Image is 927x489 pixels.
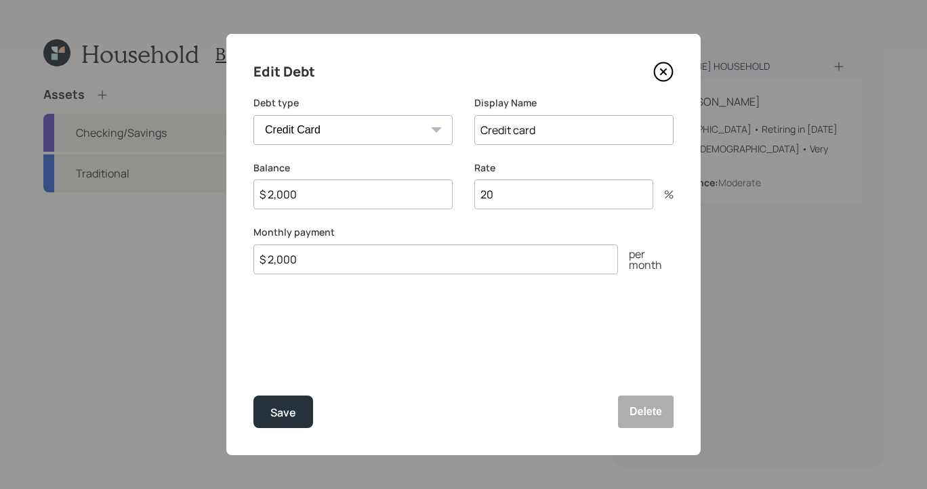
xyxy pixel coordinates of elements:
[474,161,674,175] label: Rate
[270,404,296,422] div: Save
[618,396,674,428] button: Delete
[618,249,674,270] div: per month
[253,161,453,175] label: Balance
[474,96,674,110] label: Display Name
[653,189,674,200] div: %
[253,396,313,428] button: Save
[253,61,315,83] h4: Edit Debt
[253,96,453,110] label: Debt type
[253,226,674,239] label: Monthly payment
